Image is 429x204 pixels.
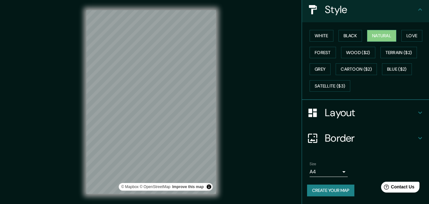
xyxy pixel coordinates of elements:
[367,30,396,42] button: Natural
[401,30,422,42] button: Love
[302,100,429,125] div: Layout
[307,185,354,196] button: Create your map
[339,30,362,42] button: Black
[140,185,171,189] a: OpenStreetMap
[205,183,213,191] button: Toggle attribution
[325,106,416,119] h4: Layout
[310,80,350,92] button: Satellite ($3)
[341,47,375,59] button: Wood ($2)
[172,185,204,189] a: Map feedback
[382,63,412,75] button: Blue ($2)
[325,3,416,16] h4: Style
[336,63,377,75] button: Cartoon ($2)
[310,30,333,42] button: White
[380,47,417,59] button: Terrain ($2)
[310,161,316,167] label: Size
[86,10,216,194] canvas: Map
[325,132,416,144] h4: Border
[372,179,422,197] iframe: Help widget launcher
[302,125,429,151] div: Border
[310,47,336,59] button: Forest
[310,167,348,177] div: A4
[121,185,139,189] a: Mapbox
[310,63,331,75] button: Grey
